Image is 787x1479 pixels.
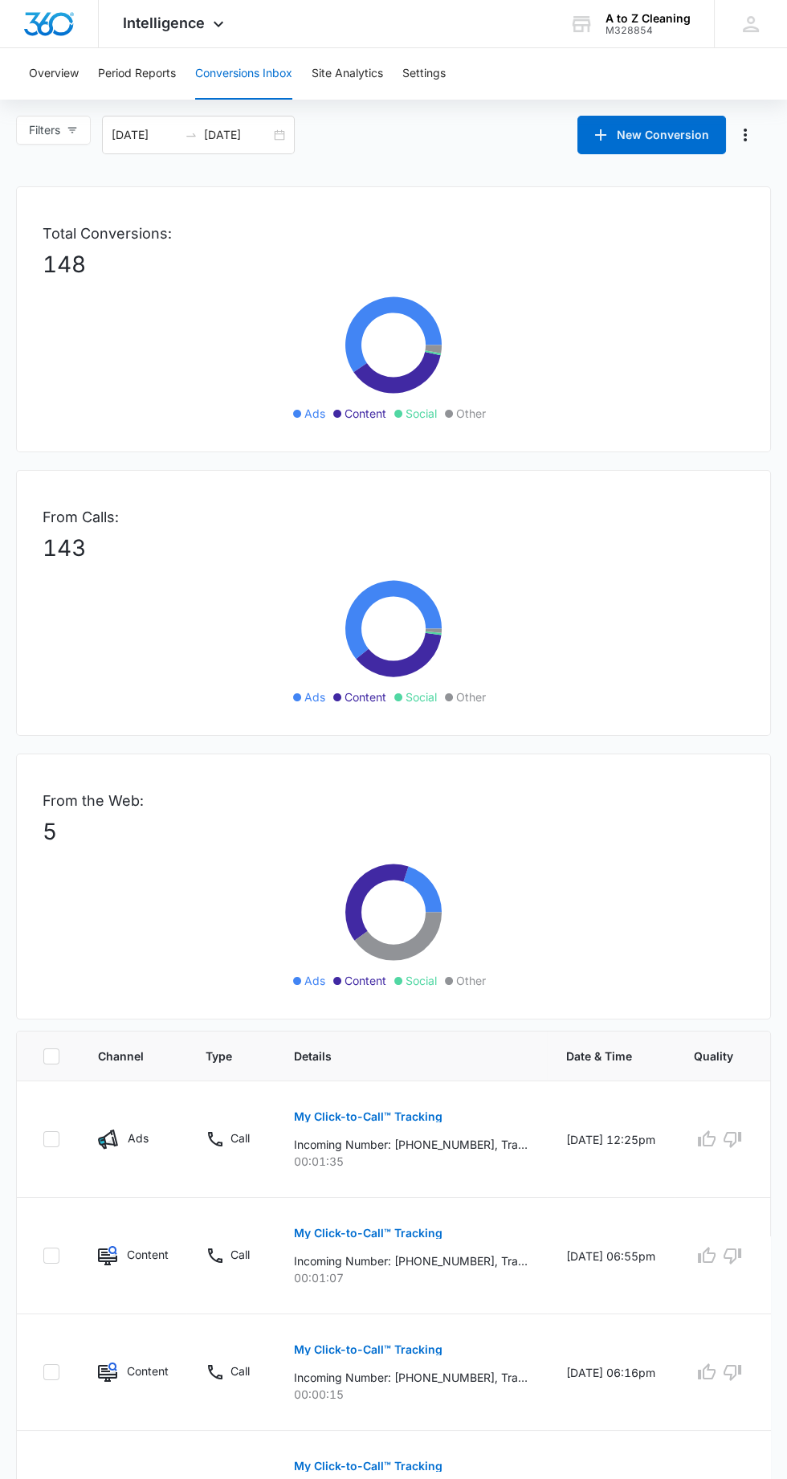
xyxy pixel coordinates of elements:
span: Details [294,1048,504,1064]
span: Date & Time [566,1048,632,1064]
button: My Click-to-Call™ Tracking [294,1097,442,1136]
span: swap-right [185,129,198,141]
input: Start date [112,126,178,144]
span: Intelligence [123,14,205,31]
span: Content [345,688,386,705]
span: Social [406,972,437,989]
p: My Click-to-Call™ Tracking [294,1111,442,1122]
p: 00:01:35 [294,1153,528,1170]
span: Content [345,972,386,989]
button: Filters [16,116,91,145]
p: From Calls: [43,506,744,528]
span: Ads [304,405,325,422]
p: 148 [43,247,744,281]
button: My Click-to-Call™ Tracking [294,1214,442,1252]
span: Filters [29,121,60,139]
button: My Click-to-Call™ Tracking [294,1330,442,1369]
p: 00:00:15 [294,1386,528,1403]
p: Incoming Number: [PHONE_NUMBER], Tracking Number: [PHONE_NUMBER], Ring To: [PHONE_NUMBER], Caller... [294,1252,528,1269]
td: [DATE] 06:55pm [547,1198,675,1314]
p: Content [127,1363,167,1379]
span: Ads [304,972,325,989]
p: 00:01:07 [294,1269,528,1286]
p: Call [230,1363,250,1379]
p: Content [127,1246,167,1263]
p: 143 [43,531,744,565]
p: My Click-to-Call™ Tracking [294,1344,442,1355]
button: Overview [29,48,79,100]
button: Settings [402,48,446,100]
span: Content [345,405,386,422]
span: Type [206,1048,232,1064]
div: account name [606,12,691,25]
span: Social [406,405,437,422]
button: Site Analytics [312,48,383,100]
p: 5 [43,815,744,848]
p: Total Conversions: [43,223,744,244]
button: Conversions Inbox [195,48,292,100]
span: Quality [694,1048,733,1064]
p: My Click-to-Call™ Tracking [294,1461,442,1472]
span: Other [456,972,486,989]
p: Incoming Number: [PHONE_NUMBER], Tracking Number: [PHONE_NUMBER], Ring To: [PHONE_NUMBER], Caller... [294,1136,528,1153]
button: New Conversion [577,116,726,154]
p: My Click-to-Call™ Tracking [294,1228,442,1239]
td: [DATE] 12:25pm [547,1081,675,1198]
button: Period Reports [98,48,176,100]
p: Incoming Number: [PHONE_NUMBER], Tracking Number: [PHONE_NUMBER], Ring To: [PHONE_NUMBER], Caller... [294,1369,528,1386]
span: Other [456,688,486,705]
span: Social [406,688,437,705]
p: Call [230,1246,250,1263]
td: [DATE] 06:16pm [547,1314,675,1431]
p: Call [230,1130,250,1146]
span: Ads [304,688,325,705]
span: Channel [98,1048,144,1064]
span: to [185,129,198,141]
div: account id [606,25,691,36]
p: From the Web: [43,790,744,811]
p: Ads [128,1130,149,1146]
span: Other [456,405,486,422]
input: End date [204,126,271,144]
button: Manage Numbers [732,122,758,148]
